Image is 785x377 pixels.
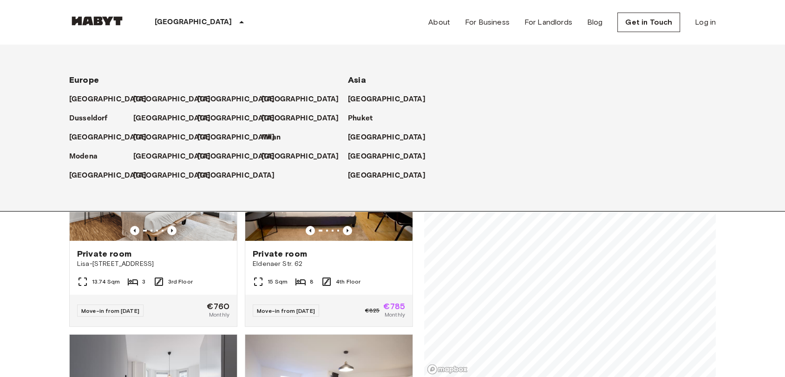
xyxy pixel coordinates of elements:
[197,132,275,143] p: [GEOGRAPHIC_DATA]
[365,306,380,315] span: €825
[207,302,229,311] span: €760
[69,151,98,162] p: Modena
[197,132,284,143] a: [GEOGRAPHIC_DATA]
[524,17,572,28] a: For Landlords
[133,151,220,162] a: [GEOGRAPHIC_DATA]
[617,13,680,32] a: Get in Touch
[348,75,366,85] span: Asia
[348,113,382,124] a: Phuket
[197,113,275,124] p: [GEOGRAPHIC_DATA]
[197,94,275,105] p: [GEOGRAPHIC_DATA]
[69,94,147,105] p: [GEOGRAPHIC_DATA]
[133,113,211,124] p: [GEOGRAPHIC_DATA]
[77,248,131,259] span: Private room
[465,17,510,28] a: For Business
[427,364,468,375] a: Mapbox logo
[81,307,139,314] span: Move-in from [DATE]
[69,16,125,26] img: Habyt
[348,94,425,105] p: [GEOGRAPHIC_DATA]
[262,132,290,143] a: Milan
[310,278,314,286] span: 8
[69,170,156,181] a: [GEOGRAPHIC_DATA]
[209,311,229,319] span: Monthly
[197,94,284,105] a: [GEOGRAPHIC_DATA]
[167,226,177,235] button: Previous image
[69,132,156,143] a: [GEOGRAPHIC_DATA]
[197,151,284,162] a: [GEOGRAPHIC_DATA]
[348,132,435,143] a: [GEOGRAPHIC_DATA]
[130,226,139,235] button: Previous image
[262,113,348,124] a: [GEOGRAPHIC_DATA]
[385,311,405,319] span: Monthly
[197,113,284,124] a: [GEOGRAPHIC_DATA]
[69,170,147,181] p: [GEOGRAPHIC_DATA]
[133,170,220,181] a: [GEOGRAPHIC_DATA]
[343,226,352,235] button: Previous image
[348,94,435,105] a: [GEOGRAPHIC_DATA]
[69,113,108,124] p: Dusseldorf
[587,17,603,28] a: Blog
[69,75,99,85] span: Europe
[92,278,120,286] span: 13.74 Sqm
[253,248,307,259] span: Private room
[133,113,220,124] a: [GEOGRAPHIC_DATA]
[69,113,117,124] a: Dusseldorf
[197,170,284,181] a: [GEOGRAPHIC_DATA]
[336,278,360,286] span: 4th Floor
[262,151,339,162] p: [GEOGRAPHIC_DATA]
[155,17,232,28] p: [GEOGRAPHIC_DATA]
[133,170,211,181] p: [GEOGRAPHIC_DATA]
[268,278,288,286] span: 15 Sqm
[306,226,315,235] button: Previous image
[348,132,425,143] p: [GEOGRAPHIC_DATA]
[253,259,405,269] span: Eldenaer Str. 62
[69,151,107,162] a: Modena
[245,129,413,327] a: Marketing picture of unit DE-01-012-001-04HPrevious imagePrevious imagePrivate roomEldenaer Str. ...
[348,151,435,162] a: [GEOGRAPHIC_DATA]
[348,170,425,181] p: [GEOGRAPHIC_DATA]
[142,278,145,286] span: 3
[348,170,435,181] a: [GEOGRAPHIC_DATA]
[69,94,156,105] a: [GEOGRAPHIC_DATA]
[348,113,373,124] p: Phuket
[133,94,211,105] p: [GEOGRAPHIC_DATA]
[133,132,211,143] p: [GEOGRAPHIC_DATA]
[695,17,716,28] a: Log in
[69,132,147,143] p: [GEOGRAPHIC_DATA]
[133,94,220,105] a: [GEOGRAPHIC_DATA]
[197,170,275,181] p: [GEOGRAPHIC_DATA]
[262,94,348,105] a: [GEOGRAPHIC_DATA]
[262,151,348,162] a: [GEOGRAPHIC_DATA]
[383,302,405,311] span: €785
[262,132,281,143] p: Milan
[133,132,220,143] a: [GEOGRAPHIC_DATA]
[257,307,315,314] span: Move-in from [DATE]
[348,151,425,162] p: [GEOGRAPHIC_DATA]
[197,151,275,162] p: [GEOGRAPHIC_DATA]
[133,151,211,162] p: [GEOGRAPHIC_DATA]
[168,278,193,286] span: 3rd Floor
[428,17,450,28] a: About
[262,94,339,105] p: [GEOGRAPHIC_DATA]
[262,113,339,124] p: [GEOGRAPHIC_DATA]
[77,259,229,269] span: Lisa-[STREET_ADDRESS]
[69,129,237,327] a: Marketing picture of unit DE-01-489-305-002Previous imagePrevious imagePrivate roomLisa-[STREET_A...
